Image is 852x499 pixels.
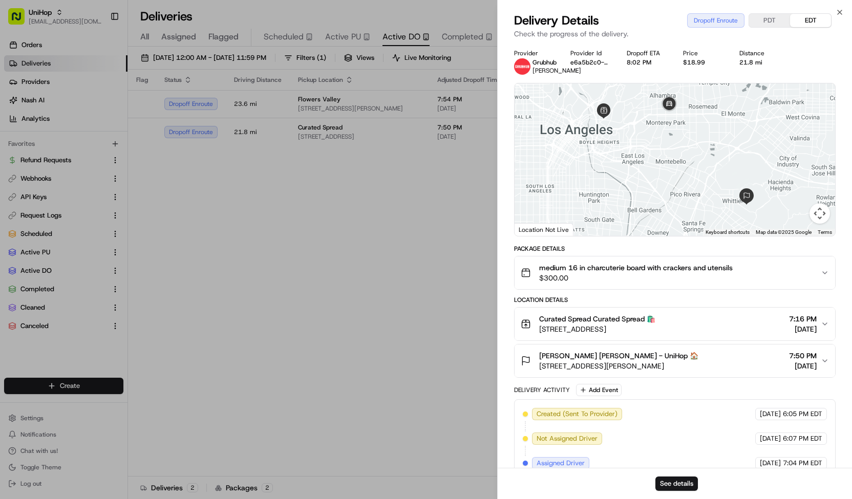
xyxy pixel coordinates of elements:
[810,203,830,224] button: Map camera controls
[570,58,610,67] button: e6a5b2c0-1833-5c6e-8f0c-1d1e6197a95f
[514,29,836,39] p: Check the progress of the delivery.
[97,148,164,158] span: API Documentation
[102,173,124,181] span: Pylon
[783,459,822,468] span: 7:04 PM EDT
[514,245,836,253] div: Package Details
[35,107,130,116] div: We're available if you need us!
[10,149,18,157] div: 📗
[517,223,551,236] img: Google
[10,40,186,57] p: Welcome 👋
[6,144,82,162] a: 📗Knowledge Base
[537,409,617,419] span: Created (Sent To Provider)
[739,49,779,57] div: Distance
[515,256,835,289] button: medium 16 in charcuterie board with crackers and utensils$300.00
[789,314,817,324] span: 7:16 PM
[539,361,698,371] span: [STREET_ADDRESS][PERSON_NAME]
[514,386,570,394] div: Delivery Activity
[174,100,186,113] button: Start new chat
[539,263,733,273] span: medium 16 in charcuterie board with crackers and utensils
[532,67,581,75] span: [PERSON_NAME]
[35,97,168,107] div: Start new chat
[627,49,667,57] div: Dropoff ETA
[87,149,95,157] div: 💻
[515,308,835,340] button: Curated Spread Curated Spread 🛍️[STREET_ADDRESS]7:16 PM[DATE]
[82,144,168,162] a: 💻API Documentation
[27,66,169,76] input: Clear
[539,324,655,334] span: [STREET_ADDRESS]
[515,223,573,236] div: Location Not Live
[576,384,622,396] button: Add Event
[517,223,551,236] a: Open this area in Google Maps (opens a new window)
[515,344,835,377] button: [PERSON_NAME] [PERSON_NAME] - UniHop 🏠[STREET_ADDRESS][PERSON_NAME]7:50 PM[DATE]
[783,409,822,419] span: 6:05 PM EDT
[789,324,817,334] span: [DATE]
[756,229,812,235] span: Map data ©2025 Google
[539,314,655,324] span: Curated Spread Curated Spread 🛍️
[514,58,530,75] img: 5e692f75ce7d37001a5d71f1
[532,58,557,67] span: Grubhub
[790,14,831,27] button: EDT
[514,12,599,29] span: Delivery Details
[514,296,836,304] div: Location Details
[760,434,781,443] span: [DATE]
[10,10,31,30] img: Nash
[789,361,817,371] span: [DATE]
[706,229,750,236] button: Keyboard shortcuts
[789,351,817,361] span: 7:50 PM
[760,459,781,468] span: [DATE]
[514,49,554,57] div: Provider
[627,58,667,67] div: 8:02 PM
[10,97,29,116] img: 1736555255976-a54dd68f-1ca7-489b-9aae-adbdc363a1c4
[655,476,698,491] button: See details
[749,14,790,27] button: PDT
[20,148,78,158] span: Knowledge Base
[72,172,124,181] a: Powered byPylon
[783,434,822,443] span: 6:07 PM EDT
[739,58,779,67] div: 21.8 mi
[539,351,698,361] span: [PERSON_NAME] [PERSON_NAME] - UniHop 🏠
[683,58,723,67] div: $18.99
[537,434,598,443] span: Not Assigned Driver
[683,49,723,57] div: Price
[760,409,781,419] span: [DATE]
[818,229,832,235] a: Terms
[537,459,585,468] span: Assigned Driver
[539,273,733,283] span: $300.00
[570,49,610,57] div: Provider Id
